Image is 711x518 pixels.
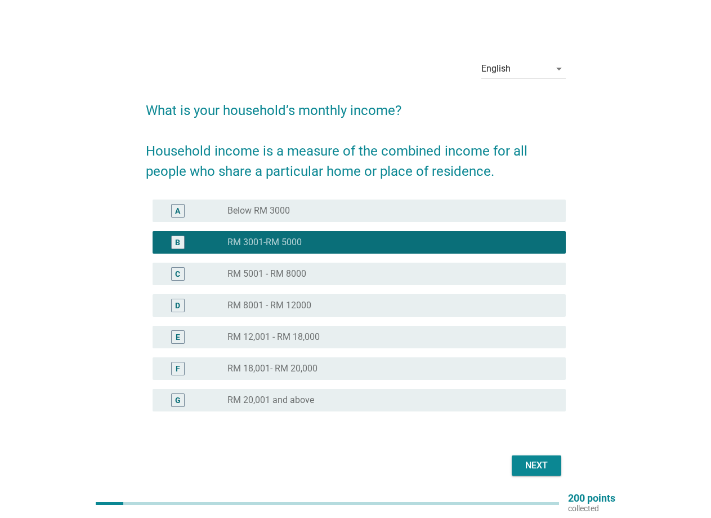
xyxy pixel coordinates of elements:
label: RM 5001 - RM 8000 [227,268,306,280]
label: Below RM 3000 [227,205,290,216]
h2: What is your household’s monthly income? Household income is a measure of the combined income for... [146,89,566,181]
p: collected [568,503,615,513]
label: RM 18,001- RM 20,000 [227,363,318,374]
i: arrow_drop_down [552,62,566,76]
p: 200 points [568,493,615,503]
div: A [175,205,180,217]
div: E [176,331,180,343]
div: B [175,237,180,249]
div: F [176,363,180,375]
label: RM 8001 - RM 12000 [227,300,311,311]
div: C [175,268,180,280]
div: Next [521,459,552,472]
button: Next [512,455,561,476]
div: D [175,300,180,312]
div: English [481,64,511,74]
label: RM 3001-RM 5000 [227,237,302,248]
label: RM 20,001 and above [227,395,314,406]
div: G [175,395,181,406]
label: RM 12,001 - RM 18,000 [227,331,320,343]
